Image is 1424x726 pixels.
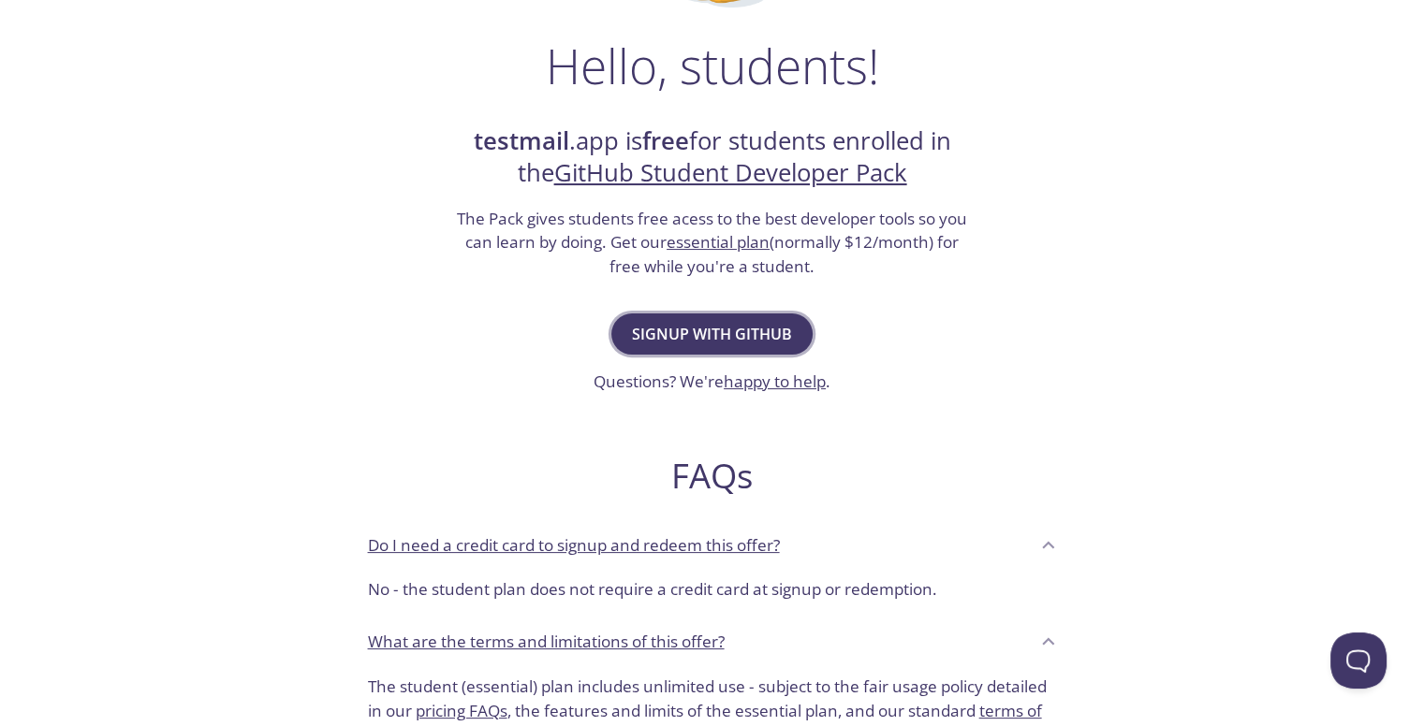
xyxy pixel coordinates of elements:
[724,370,826,392] a: happy to help
[632,321,792,347] span: Signup with GitHub
[667,231,770,253] a: essential plan
[594,370,830,394] h3: Questions? We're .
[416,700,507,721] a: pricing FAQs
[368,577,1057,602] p: No - the student plan does not require a credit card at signup or redemption.
[353,617,1072,667] div: What are the terms and limitations of this offer?
[554,156,907,189] a: GitHub Student Developer Pack
[368,630,725,654] p: What are the terms and limitations of this offer?
[455,207,970,279] h3: The Pack gives students free acess to the best developer tools so you can learn by doing. Get our...
[474,124,569,157] strong: testmail
[353,455,1072,497] h2: FAQs
[642,124,689,157] strong: free
[546,37,879,94] h1: Hello, students!
[353,519,1072,570] div: Do I need a credit card to signup and redeem this offer?
[611,313,813,355] button: Signup with GitHub
[353,570,1072,617] div: Do I need a credit card to signup and redeem this offer?
[368,533,780,558] p: Do I need a credit card to signup and redeem this offer?
[455,125,970,190] h2: .app is for students enrolled in the
[1330,632,1387,689] iframe: Help Scout Beacon - Open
